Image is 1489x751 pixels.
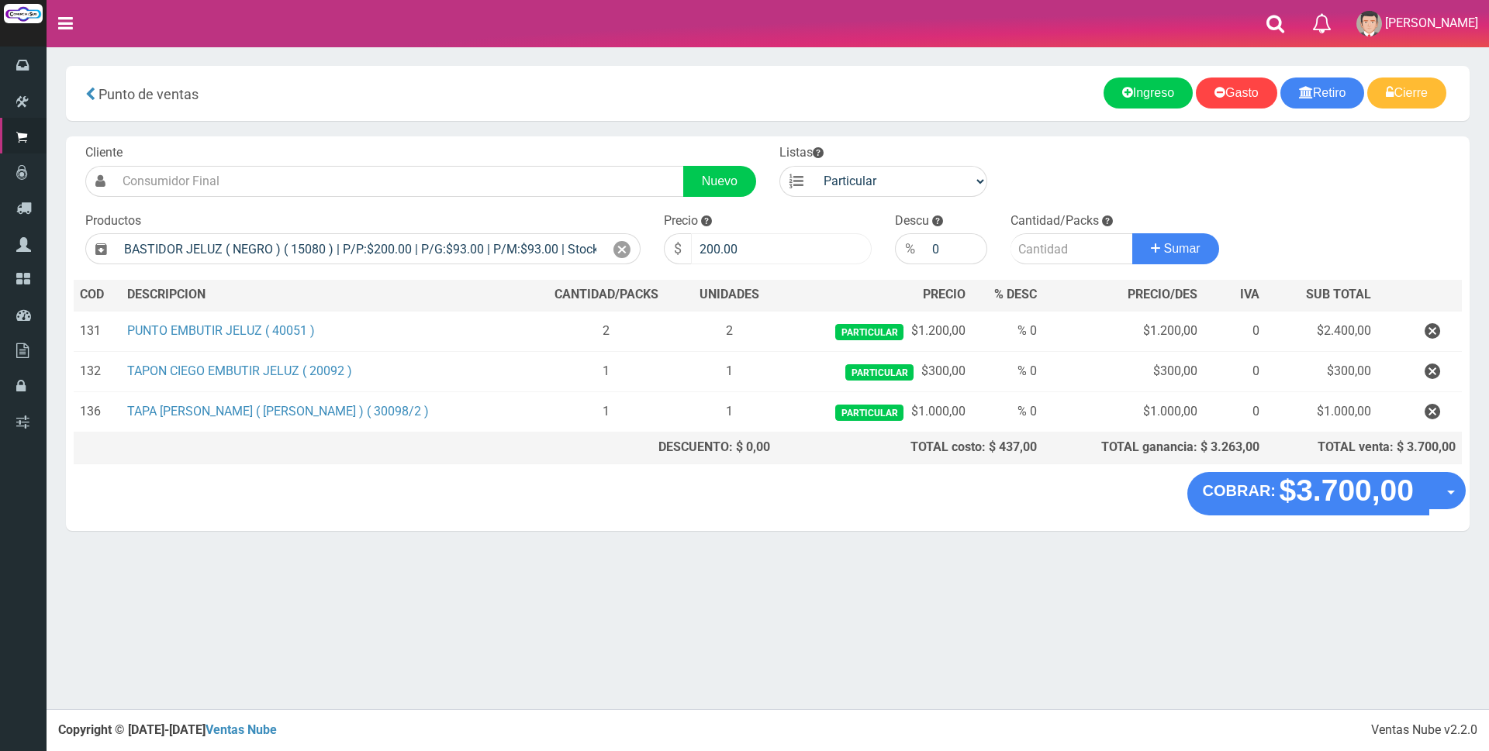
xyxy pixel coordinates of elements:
[972,311,1044,352] td: % 0
[85,144,123,162] label: Cliente
[972,392,1044,432] td: % 0
[845,364,913,381] span: Particular
[1128,287,1197,301] span: PRECIO/DES
[994,287,1037,301] span: % DESC
[664,233,691,264] div: $
[683,166,756,197] a: Nuevo
[1011,212,1099,230] label: Cantidad/Packs
[150,287,206,301] span: CRIPCION
[1104,78,1193,109] a: Ingreso
[1356,11,1382,36] img: User Image
[682,392,776,432] td: 1
[1367,78,1446,109] a: Cierre
[1272,439,1456,456] div: TOTAL venta: $ 3.700,00
[1279,474,1414,507] strong: $3.700,00
[776,311,972,352] td: $1.200,00
[1385,16,1478,30] span: [PERSON_NAME]
[682,280,776,311] th: UNIDADES
[127,323,315,338] a: PUNTO EMBUTIR JELUZ ( 40051 )
[1043,352,1204,392] td: $300,00
[923,286,966,304] span: PRECIO
[530,352,682,392] td: 1
[835,405,903,421] span: Particular
[1266,392,1377,432] td: $1.000,00
[1240,287,1259,301] span: IVA
[1204,392,1266,432] td: 0
[682,352,776,392] td: 1
[74,392,121,432] td: 136
[115,166,684,197] input: Consumidor Final
[1049,439,1259,456] div: TOTAL ganancia: $ 3.263,00
[682,311,776,352] td: 2
[74,352,121,392] td: 132
[85,212,141,230] label: Productos
[1132,233,1219,264] button: Sumar
[776,352,972,392] td: $300,00
[127,363,352,378] a: TAPON CIEGO EMBUTIR JELUZ ( 20092 )
[530,392,682,432] td: 1
[1187,472,1429,515] button: COBRAR: $3.700,00
[74,311,121,352] td: 131
[895,233,924,264] div: %
[1266,352,1377,392] td: $300,00
[537,439,770,456] div: DESCUENTO: $ 0,00
[1043,311,1204,352] td: $1.200,00
[1280,78,1365,109] a: Retiro
[98,86,199,102] span: Punto de ventas
[116,233,604,264] input: Introduzca el nombre del producto
[1164,242,1201,255] span: Sumar
[1011,233,1133,264] input: Cantidad
[1196,78,1277,109] a: Gasto
[1266,311,1377,352] td: $2.400,00
[835,324,903,340] span: Particular
[691,233,872,264] input: 000
[1043,392,1204,432] td: $1.000,00
[121,280,530,311] th: DES
[1204,311,1266,352] td: 0
[895,212,929,230] label: Descu
[1371,722,1477,739] div: Ventas Nube v2.2.0
[776,392,972,432] td: $1.000,00
[530,311,682,352] td: 2
[1203,482,1276,499] strong: COBRAR:
[58,722,277,737] strong: Copyright © [DATE]-[DATE]
[4,4,43,23] img: Logo grande
[1204,352,1266,392] td: 0
[783,439,1038,456] div: TOTAL costo: $ 437,00
[779,144,824,162] label: Listas
[74,280,121,311] th: COD
[530,280,682,311] th: CANTIDAD/PACKS
[972,352,1044,392] td: % 0
[664,212,698,230] label: Precio
[127,404,429,419] a: TAPA [PERSON_NAME] ( [PERSON_NAME] ) ( 30098/2 )
[924,233,987,264] input: 000
[1306,286,1371,304] span: SUB TOTAL
[206,722,277,737] a: Ventas Nube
